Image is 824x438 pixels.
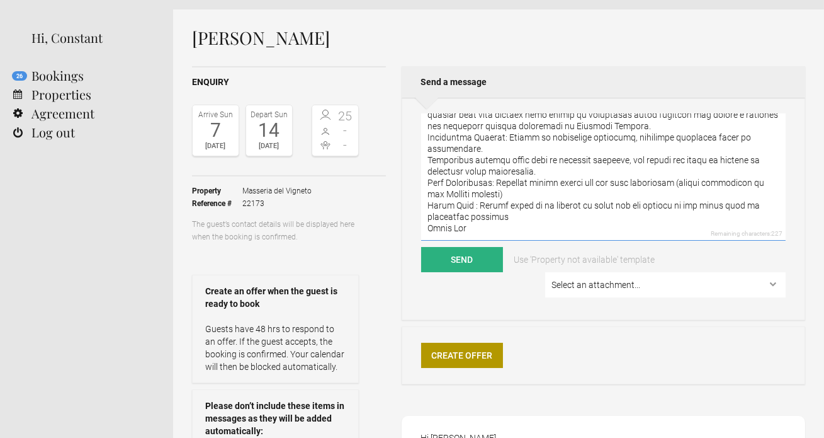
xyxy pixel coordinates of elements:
[192,28,805,47] h1: [PERSON_NAME]
[402,66,805,98] h2: Send a message
[336,110,356,122] span: 25
[196,140,235,153] div: [DATE]
[192,197,242,210] strong: Reference #
[421,247,503,272] button: Send
[336,124,356,137] span: -
[31,28,154,47] div: Hi, Constant
[205,323,346,373] p: Guests have 48 hrs to respond to an offer. If the guest accepts, the booking is confirmed. Your c...
[12,71,27,81] flynt-notification-badge: 26
[249,108,289,121] div: Depart Sun
[336,139,356,151] span: -
[196,108,235,121] div: Arrive Sun
[242,185,312,197] span: Masseria del Vigneto
[192,76,386,89] h2: Enquiry
[249,140,289,153] div: [DATE]
[505,247,663,272] a: Use 'Property not available' template
[196,121,235,140] div: 7
[192,218,359,243] p: The guest’s contact details will be displayed here when the booking is confirmed.
[421,343,503,368] a: Create Offer
[192,185,242,197] strong: Property
[242,197,312,210] span: 22173
[205,400,346,437] strong: Please don’t include these items in messages as they will be added automatically:
[249,121,289,140] div: 14
[205,285,346,310] strong: Create an offer when the guest is ready to book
